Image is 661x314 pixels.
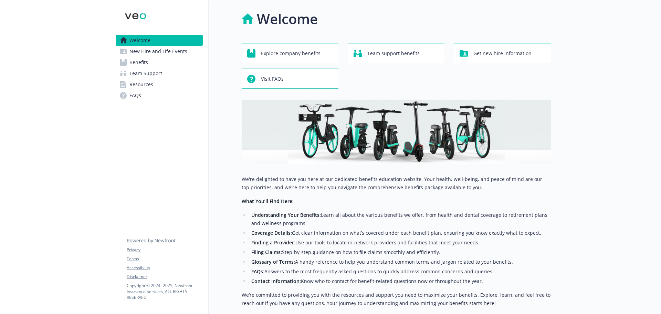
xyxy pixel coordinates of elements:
button: Visit FAQs [242,69,338,89]
h1: Welcome [257,9,318,29]
span: Explore company benefits [261,47,321,60]
button: Get new hire information [454,43,551,63]
li: Step-by-step guidance on how to file claims smoothly and efficiently. [249,248,551,256]
li: Use our tools to locate in-network providers and facilities that meet your needs. [249,239,551,247]
strong: FAQs: [251,268,264,275]
button: Team support benefits [348,43,445,63]
a: Team Support [116,68,203,79]
strong: Finding a Provider: [251,239,295,246]
span: Welcome [129,35,150,46]
li: Answers to the most frequently asked questions to quickly address common concerns and queries. [249,267,551,276]
span: Benefits [129,57,148,68]
strong: Contact Information: [251,278,301,284]
a: Benefits [116,57,203,68]
button: Explore company benefits [242,43,338,63]
span: Team Support [129,68,162,79]
a: Accessibility [127,265,202,271]
strong: Filing Claims: [251,249,282,255]
a: Resources [116,79,203,90]
li: A handy reference to help you understand common terms and jargon related to your benefits. [249,258,551,266]
p: Copyright © 2024 - 2025 , Newfront Insurance Services, ALL RIGHTS RESERVED [127,283,202,300]
strong: What You’ll Find Here: [242,198,294,204]
li: Learn all about the various benefits we offer, from health and dental coverage to retirement plan... [249,211,551,227]
strong: Understanding Your Benefits: [251,212,321,218]
li: Know who to contact for benefit-related questions now or throughout the year. [249,277,551,285]
span: Visit FAQs [261,72,284,85]
a: FAQs [116,90,203,101]
a: Terms [127,256,202,262]
li: Get clear information on what’s covered under each benefit plan, ensuring you know exactly what t... [249,229,551,237]
span: Get new hire information [473,47,532,60]
p: We're delighted to have you here at our dedicated benefits education website. Your health, well-b... [242,175,551,192]
p: We’re committed to providing you with the resources and support you need to maximize your benefit... [242,291,551,307]
strong: Glossary of Terms: [251,259,295,265]
span: New Hire and Life Events [129,46,187,57]
span: Resources [129,79,153,90]
a: Privacy [127,247,202,253]
strong: Coverage Details: [251,230,292,236]
a: New Hire and Life Events [116,46,203,57]
a: Welcome [116,35,203,46]
span: FAQs [129,90,141,101]
a: Disclaimer [127,274,202,280]
span: Team support benefits [367,47,420,60]
img: overview page banner [242,100,551,164]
